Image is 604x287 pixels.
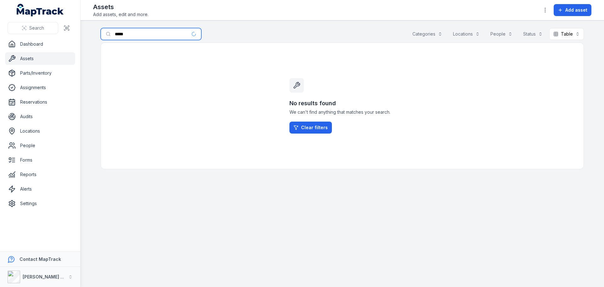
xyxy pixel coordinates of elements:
[289,122,332,134] a: Clear filters
[5,110,75,123] a: Audits
[289,99,395,108] h3: No results found
[8,22,58,34] button: Search
[5,125,75,137] a: Locations
[554,4,591,16] button: Add asset
[93,11,148,18] span: Add assets, edit and more.
[20,256,61,262] strong: Contact MapTrack
[289,109,395,115] span: We can't find anything that matches your search.
[93,3,148,11] h2: Assets
[5,154,75,166] a: Forms
[549,28,584,40] button: Table
[5,197,75,210] a: Settings
[29,25,44,31] span: Search
[408,28,446,40] button: Categories
[486,28,517,40] button: People
[5,139,75,152] a: People
[449,28,484,40] button: Locations
[519,28,547,40] button: Status
[23,274,74,279] strong: [PERSON_NAME] Group
[5,81,75,94] a: Assignments
[17,4,64,16] a: MapTrack
[565,7,587,13] span: Add asset
[5,67,75,79] a: Parts/Inventory
[5,168,75,181] a: Reports
[5,52,75,65] a: Assets
[5,38,75,50] a: Dashboard
[5,183,75,195] a: Alerts
[5,96,75,108] a: Reservations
